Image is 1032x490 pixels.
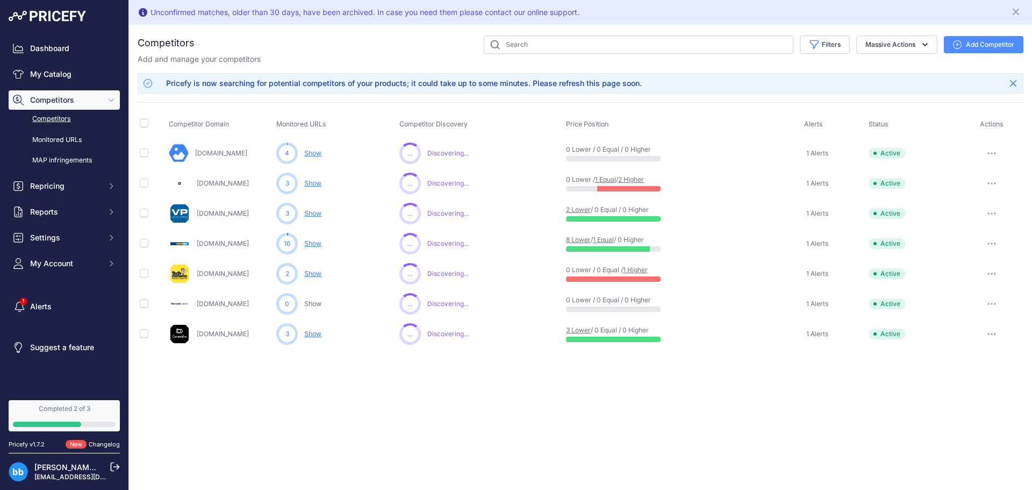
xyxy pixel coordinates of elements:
a: 1 Alerts [804,238,828,249]
a: Show [304,269,321,278]
span: 1 Alerts [806,179,828,188]
span: 4 [285,148,289,158]
a: 1 Alerts [804,299,828,309]
span: Discovering... [427,149,469,158]
a: Show [304,209,321,217]
span: Discovering... [427,269,469,278]
button: Reports [9,202,120,222]
span: Discovering... [427,179,469,188]
div: Completed 2 of 3 [13,404,116,413]
span: ... [407,300,412,308]
span: 1 Alerts [806,149,828,158]
a: 1 Alerts [804,148,828,159]
span: Active [869,268,906,279]
span: Discovering... [427,300,469,308]
h2: Competitors [138,35,195,51]
span: 0 [285,299,289,309]
a: [DOMAIN_NAME] [197,209,249,217]
a: [DOMAIN_NAME] [197,179,249,187]
span: Active [869,208,906,219]
a: [PERSON_NAME] [PERSON_NAME] [34,463,160,472]
p: / 0 Equal / 0 Higher [566,205,635,214]
span: 1 Alerts [806,269,828,278]
span: Active [869,238,906,249]
button: Close [1010,4,1023,17]
div: Pricefy v1.7.2 [9,440,45,449]
span: Alerts [804,120,823,128]
span: Competitors [30,95,101,105]
p: / / 0 Higher [566,236,635,244]
a: Suggest a feature [9,338,120,357]
span: 2 [285,269,289,279]
a: MAP infringements [9,151,120,170]
a: 2 Lower [566,205,591,214]
p: 0 Lower / / [566,175,635,184]
nav: Sidebar [9,39,120,387]
span: Repricing [30,181,101,191]
a: [DOMAIN_NAME] [197,239,249,247]
span: Active [869,178,906,189]
span: 3 [285,209,289,218]
button: Settings [9,228,120,247]
span: Status [869,120,888,128]
span: 1 Alerts [806,239,828,248]
span: ... [407,239,412,248]
span: Actions [980,120,1004,128]
span: 16 [284,239,290,248]
a: Show [304,239,321,247]
button: Repricing [9,176,120,196]
span: Discovering... [427,209,469,218]
a: Monitored URLs [9,131,120,150]
p: 0 Lower / 0 Equal / [566,266,635,274]
a: [DOMAIN_NAME] [197,300,249,308]
a: [DOMAIN_NAME] [197,330,249,338]
a: Dashboard [9,39,120,58]
a: Changelog [89,441,120,448]
a: 1 Alerts [804,329,828,339]
a: Show [304,300,321,308]
img: Pricefy Logo [9,11,86,22]
span: Competitor Discovery [399,120,468,128]
a: [DOMAIN_NAME] [197,269,249,278]
span: ... [407,209,412,218]
span: 3 [285,179,289,188]
span: ... [407,149,412,158]
a: 1 Alerts [804,208,828,219]
a: 1 Equal [595,175,616,183]
a: Competitors [9,110,120,129]
span: Competitor Domain [169,120,229,128]
a: Completed 2 of 3 [9,400,120,431]
button: Competitors [9,90,120,110]
a: 8 Lower [566,236,591,244]
a: Show [304,179,321,187]
span: Discovering... [427,239,469,248]
span: Active [869,148,906,159]
span: Reports [30,207,101,217]
a: [EMAIL_ADDRESS][DOMAIN_NAME] [34,473,147,481]
button: Massive Actions [856,35,937,54]
span: My Account [30,258,101,269]
span: Discovering... [427,330,469,338]
a: Show [304,330,321,338]
span: 1 Alerts [806,300,828,308]
a: Show [304,149,321,157]
input: Search [484,35,793,54]
span: ... [407,179,412,188]
p: / 0 Equal / 0 Higher [566,326,635,335]
span: Settings [30,232,101,243]
span: 3 [285,329,289,339]
button: My Account [9,254,120,273]
p: 0 Lower / 0 Equal / 0 Higher [566,145,635,154]
button: Filters [800,35,850,54]
span: ... [407,269,412,278]
a: [DOMAIN_NAME] [195,149,247,157]
span: 1 Alerts [806,330,828,338]
span: New [66,440,87,449]
a: 1 Alerts [804,268,828,279]
span: Active [869,299,906,309]
span: Active [869,329,906,339]
a: 1 Higher [623,266,648,274]
button: Add Competitor [944,36,1023,53]
button: Close [1005,75,1022,92]
a: 1 Alerts [804,178,828,189]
